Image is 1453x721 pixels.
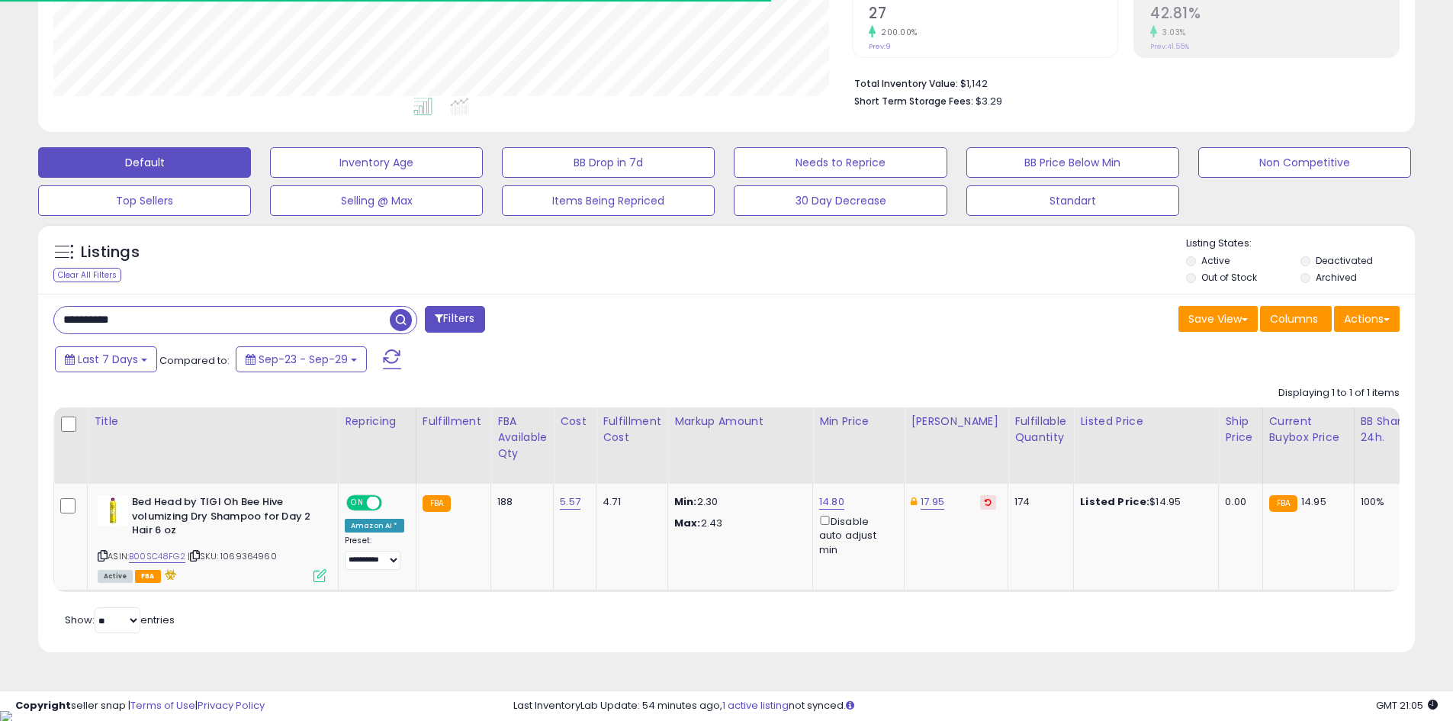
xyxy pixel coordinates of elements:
button: Selling @ Max [270,185,483,216]
a: 1 active listing [722,698,789,713]
div: $14.95 [1080,495,1207,509]
button: 30 Day Decrease [734,185,947,216]
a: Terms of Use [130,698,195,713]
i: This overrides the store level Dynamic Max Price for this listing [911,497,917,507]
button: Save View [1178,306,1258,332]
label: Active [1201,254,1230,267]
h5: Listings [81,242,140,263]
div: BB Share 24h. [1361,414,1416,446]
a: 5.57 [560,494,580,510]
button: BB Drop in 7d [502,147,715,178]
small: Prev: 9 [869,42,891,51]
li: $1,142 [854,73,1388,92]
b: Short Term Storage Fees: [854,95,973,108]
span: Columns [1270,311,1318,327]
div: Current Buybox Price [1269,414,1348,446]
button: Items Being Repriced [502,185,715,216]
h2: 27 [869,5,1117,25]
div: [PERSON_NAME] [911,414,1001,430]
div: FBA Available Qty [497,414,547,462]
span: Last 7 Days [78,352,138,367]
span: ON [348,497,367,510]
strong: Min: [674,494,697,509]
div: Min Price [819,414,898,430]
button: Needs to Reprice [734,147,947,178]
b: Total Inventory Value: [854,77,958,90]
h2: 42.81% [1150,5,1399,25]
div: 4.71 [603,495,656,509]
span: | SKU: 1069364960 [188,550,277,562]
div: 174 [1014,495,1062,509]
span: Sep-23 - Sep-29 [259,352,348,367]
label: Out of Stock [1201,271,1257,284]
span: OFF [380,497,404,510]
span: 2025-10-8 21:05 GMT [1376,698,1438,713]
div: Last InventoryLab Update: 54 minutes ago, not synced. [513,699,1438,713]
span: FBA [135,570,161,583]
i: Revert to store-level Dynamic Max Price [985,498,992,506]
div: 0.00 [1225,495,1250,509]
div: Fulfillment [423,414,484,430]
a: Privacy Policy [198,698,265,713]
strong: Copyright [15,698,71,713]
button: Top Sellers [38,185,251,216]
label: Archived [1316,271,1357,284]
small: 200.00% [876,27,918,38]
p: 2.43 [674,517,801,530]
div: Repricing [345,414,410,430]
b: Listed Price: [1080,494,1149,509]
div: 188 [497,495,542,509]
div: Cost [560,414,590,430]
span: Compared to: [159,353,230,368]
p: 2.30 [674,495,801,509]
small: FBA [1269,495,1297,512]
button: BB Price Below Min [966,147,1179,178]
div: Listed Price [1080,414,1212,430]
div: Ship Price [1225,414,1255,446]
small: Prev: 41.55% [1150,42,1189,51]
div: seller snap | | [15,699,265,713]
span: Show: entries [65,613,175,627]
div: Displaying 1 to 1 of 1 items [1278,386,1400,401]
button: Filters [425,306,484,333]
a: 14.80 [819,494,844,510]
small: FBA [423,495,451,512]
i: hazardous material [161,569,177,580]
button: Standart [966,185,1179,216]
div: Fulfillable Quantity [1014,414,1067,446]
span: All listings currently available for purchase on Amazon [98,570,133,583]
b: Bed Head by TIGI Oh Bee Hive volumizing Dry Shampoo for Day 2 Hair 6 oz [132,495,317,542]
button: Non Competitive [1198,147,1411,178]
a: 17.95 [921,494,944,510]
div: Fulfillment Cost [603,414,661,446]
img: 31536xdMI4L._SL40_.jpg [98,495,128,526]
div: Amazon AI * [345,519,404,533]
button: Default [38,147,251,178]
label: Deactivated [1316,254,1373,267]
div: Clear All Filters [53,268,121,282]
div: Disable auto adjust min [819,513,892,557]
span: $3.29 [976,94,1002,108]
div: Preset: [345,536,404,570]
div: Markup Amount [674,414,806,430]
button: Columns [1260,306,1332,332]
span: 14.95 [1301,494,1326,509]
button: Inventory Age [270,147,483,178]
button: Sep-23 - Sep-29 [236,346,367,372]
strong: Max: [674,516,701,530]
small: 3.03% [1157,27,1186,38]
div: ASIN: [98,495,326,581]
button: Last 7 Days [55,346,157,372]
a: B00SC48FG2 [129,550,185,563]
button: Actions [1334,306,1400,332]
p: Listing States: [1186,237,1415,251]
div: Title [94,414,332,430]
div: 100% [1361,495,1411,509]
